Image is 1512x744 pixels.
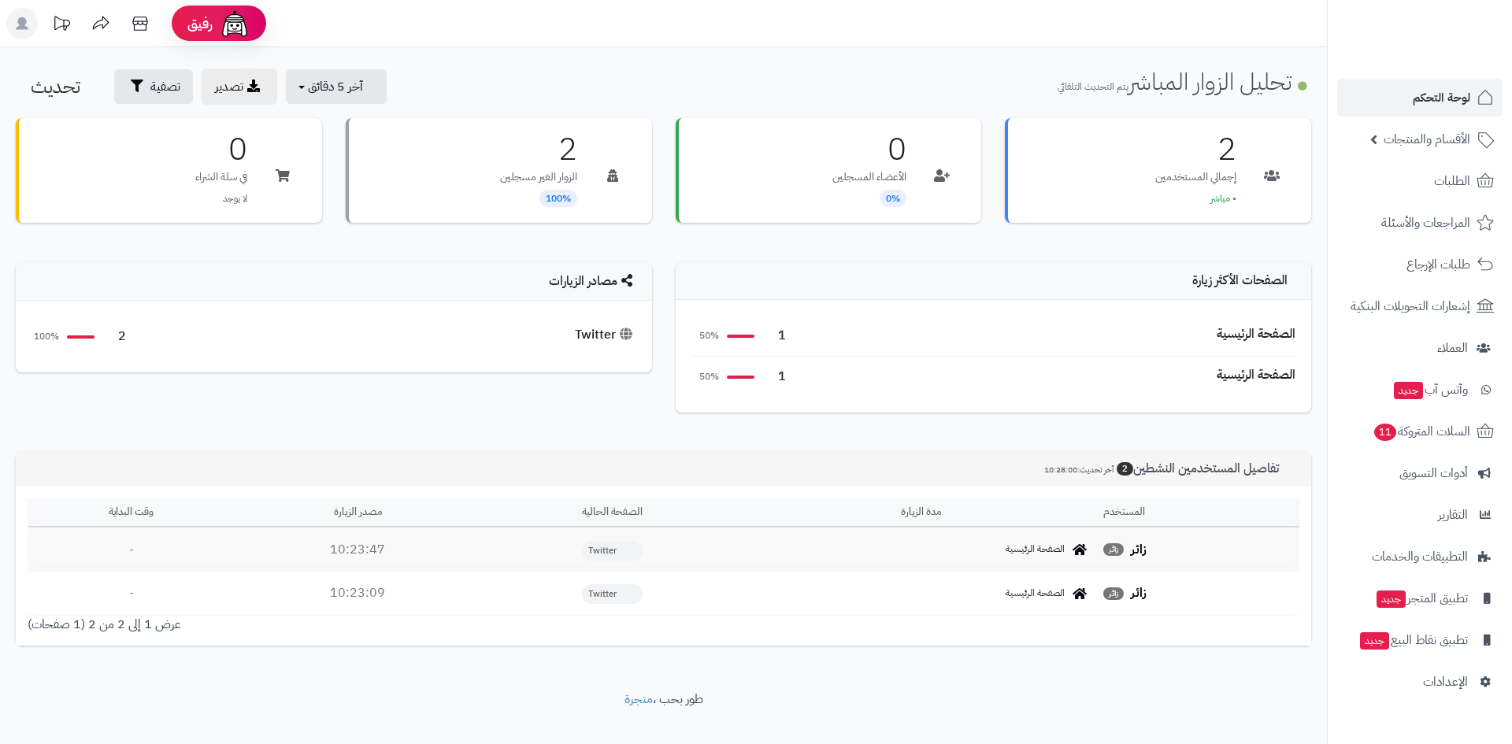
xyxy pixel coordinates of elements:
span: تطبيق نقاط البيع [1358,629,1468,651]
span: - [129,583,134,602]
th: الصفحة الحالية [480,498,744,527]
h1: تحليل الزوار المباشر [1058,68,1311,94]
small: يتم التحديث التلقائي [1058,80,1128,94]
img: ai-face.png [219,8,250,39]
span: - [129,540,134,559]
a: إشعارات التحويلات البنكية [1337,287,1503,325]
span: زائر [1103,587,1124,600]
span: الصفحة الرئيسية [1006,542,1065,556]
span: 100% [539,190,577,207]
p: في سلة الشراء [195,169,247,185]
span: رفيق [187,14,213,33]
span: 11 [1374,424,1396,441]
p: إجمالي المستخدمين [1155,169,1236,185]
h3: 2 [500,134,577,165]
h3: تفاصيل المستخدمين النشطين [1032,461,1299,476]
a: تحديثات المنصة [42,8,81,43]
a: التطبيقات والخدمات [1337,538,1503,576]
span: زائر [1103,543,1124,556]
td: 10:23:09 [235,572,480,615]
a: متجرة [624,690,653,709]
h4: الصفحات الأكثر زيارة [691,274,1296,288]
td: 10:23:47 [235,528,480,572]
a: العملاء [1337,329,1503,367]
a: تصدير [202,68,277,105]
h4: مصادر الزيارات [31,274,636,289]
span: التطبيقات والخدمات [1372,546,1468,568]
span: 1 [762,327,786,345]
span: 100% [31,330,59,343]
span: الأقسام والمنتجات [1384,128,1470,150]
span: الإعدادات [1423,671,1468,693]
span: تطبيق المتجر [1375,587,1468,609]
p: الأعضاء المسجلين [832,169,906,185]
a: الإعدادات [1337,663,1503,701]
div: عرض 1 إلى 2 من 2 (1 صفحات) [16,616,664,634]
span: 2 [102,328,126,346]
span: وآتس آب [1392,379,1468,401]
h3: 0 [832,134,906,165]
span: 50% [691,329,719,342]
a: الطلبات [1337,162,1503,200]
th: المستخدم [1097,498,1299,527]
span: الصفحة الرئيسية [1006,587,1065,600]
span: إشعارات التحويلات البنكية [1351,295,1470,317]
a: طلبات الإرجاع [1337,246,1503,283]
span: أدوات التسويق [1399,462,1468,484]
span: لا يوجد [223,191,247,205]
a: التقارير [1337,496,1503,534]
span: طلبات الإرجاع [1406,254,1470,276]
th: مدة الزيارة [744,498,1097,527]
h3: 2 [1155,134,1236,165]
a: المراجعات والأسئلة [1337,204,1503,242]
span: 50% [691,370,719,383]
button: تحديث [18,69,106,104]
button: تصفية [114,69,193,104]
span: السلات المتروكة [1373,420,1470,442]
div: الصفحة الرئيسية [1217,325,1295,343]
span: تصفية [150,77,180,96]
span: جديد [1394,382,1423,399]
a: وآتس آبجديد [1337,371,1503,409]
span: 2 [1117,462,1133,476]
div: الصفحة الرئيسية [1217,366,1295,384]
h3: 0 [195,134,247,165]
span: 10:28:00 [1044,464,1077,476]
span: 0% [880,190,906,207]
strong: زائر [1131,583,1147,602]
a: تطبيق نقاط البيعجديد [1337,621,1503,659]
span: • مباشر [1210,191,1236,205]
span: 1 [762,368,786,386]
a: لوحة التحكم [1337,79,1503,117]
th: وقت البداية [28,498,235,527]
small: آخر تحديث: [1044,464,1114,476]
span: جديد [1377,590,1406,608]
span: جديد [1360,632,1389,650]
strong: زائر [1131,540,1147,559]
span: لوحة التحكم [1413,87,1470,109]
span: الطلبات [1434,170,1470,192]
a: أدوات التسويق [1337,454,1503,492]
button: آخر 5 دقائق [286,69,387,104]
a: السلات المتروكة11 [1337,413,1503,450]
span: Twitter [582,541,643,561]
span: Twitter [582,584,643,604]
th: مصدر الزيارة [235,498,480,527]
span: تحديث [31,72,80,101]
span: التقارير [1438,504,1468,526]
a: تطبيق المتجرجديد [1337,579,1503,617]
span: العملاء [1437,337,1468,359]
div: Twitter [575,326,636,344]
p: الزوار الغير مسجلين [500,169,577,185]
span: المراجعات والأسئلة [1381,212,1470,234]
span: آخر 5 دقائق [308,77,363,96]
